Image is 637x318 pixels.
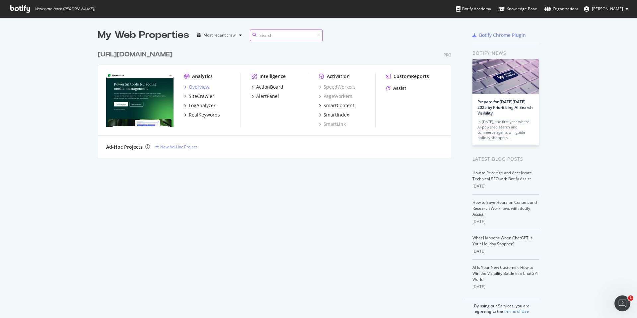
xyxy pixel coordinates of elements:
div: [DATE] [472,248,539,254]
a: SpeedWorkers [319,84,356,90]
a: LogAnalyzer [184,102,216,109]
a: How to Prioritize and Accelerate Technical SEO with Botify Assist [472,170,532,182]
a: What Happens When ChatGPT Is Your Holiday Shopper? [472,235,532,247]
button: [PERSON_NAME] [579,4,634,14]
div: grid [98,42,457,158]
a: CustomReports [386,73,429,80]
a: ActionBoard [251,84,283,90]
span: 1 [628,295,633,301]
div: Latest Blog Posts [472,155,539,163]
div: [URL][DOMAIN_NAME] [98,50,173,59]
div: Most recent crawl [203,33,237,37]
div: LogAnalyzer [189,102,216,109]
a: SmartContent [319,102,354,109]
div: Botify Chrome Plugin [479,32,526,39]
div: New Ad-Hoc Project [160,144,197,150]
div: ActionBoard [256,84,283,90]
div: CustomReports [393,73,429,80]
a: Overview [184,84,209,90]
div: Organizations [544,6,579,12]
a: SmartIndex [319,112,349,118]
input: Search [250,30,323,41]
div: In [DATE], the first year where AI-powered search and commerce agents will guide holiday shoppers… [477,119,534,140]
div: Overview [189,84,209,90]
div: [DATE] [472,219,539,225]
div: Pro [444,52,451,58]
a: SiteCrawler [184,93,214,100]
a: SmartLink [319,121,346,127]
button: Most recent crawl [194,30,245,40]
div: Activation [327,73,350,80]
div: Botify Academy [456,6,491,12]
a: AlertPanel [251,93,279,100]
div: By using our Services, you are agreeing to the [464,300,539,314]
a: Assist [386,85,406,92]
a: [URL][DOMAIN_NAME] [98,50,175,59]
a: Botify Chrome Plugin [472,32,526,39]
a: Terms of Use [504,308,529,314]
div: Ad-Hoc Projects [106,144,143,150]
span: Nader Nekvasil [592,6,623,12]
a: Prepare for [DATE][DATE] 2025 by Prioritizing AI Search Visibility [477,99,533,116]
div: Assist [393,85,406,92]
div: RealKeywords [189,112,220,118]
a: PageWorkers [319,93,352,100]
div: [DATE] [472,284,539,290]
div: Intelligence [259,73,286,80]
div: Botify news [472,49,539,57]
a: AI Is Your New Customer: How to Win the Visibility Battle in a ChatGPT World [472,265,539,282]
div: [DATE] [472,183,539,189]
img: https://sproutsocial.com/ [106,73,174,127]
div: SmartIndex [323,112,349,118]
a: How to Save Hours on Content and Research Workflows with Botify Assist [472,199,537,217]
div: My Web Properties [98,29,189,42]
div: AlertPanel [256,93,279,100]
div: SmartContent [323,102,354,109]
iframe: Intercom live chat [614,295,630,311]
div: Analytics [192,73,213,80]
a: RealKeywords [184,112,220,118]
img: Prepare for Black Friday 2025 by Prioritizing AI Search Visibility [472,59,539,94]
div: SiteCrawler [189,93,214,100]
span: Welcome back, [PERSON_NAME] ! [35,6,95,12]
a: New Ad-Hoc Project [155,144,197,150]
div: Knowledge Base [498,6,537,12]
